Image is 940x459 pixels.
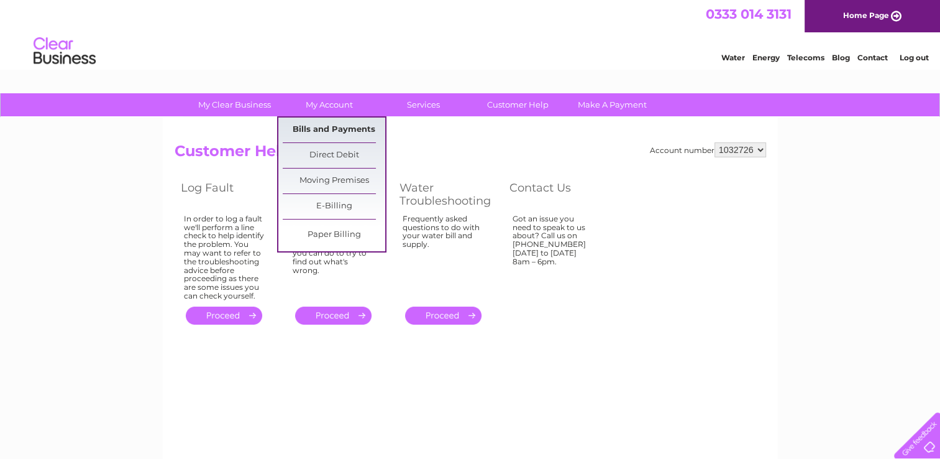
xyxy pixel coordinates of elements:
a: Energy [752,53,780,62]
a: Telecoms [787,53,824,62]
img: logo.png [33,32,96,70]
th: Water Troubleshooting [393,178,503,211]
a: . [295,307,372,325]
div: Clear Business is a trading name of Verastar Limited (registered in [GEOGRAPHIC_DATA] No. 3667643... [177,7,764,60]
a: 0333 014 3131 [706,6,792,22]
a: Moving Premises [283,169,385,193]
a: Make A Payment [561,93,664,116]
a: Customer Help [467,93,569,116]
a: . [405,307,481,325]
th: Log Fault [175,178,283,211]
h2: Customer Help [175,142,766,166]
div: Account number [650,142,766,157]
a: Paper Billing [283,223,385,248]
div: Frequently asked questions to do with your water bill and supply. [403,215,485,295]
a: Blog [832,53,850,62]
a: E-Billing [283,194,385,219]
div: Got an issue you need to speak to us about? Call us on [PHONE_NUMBER] [DATE] to [DATE] 8am – 6pm. [513,215,593,295]
a: Direct Debit [283,143,385,168]
a: My Clear Business [183,93,286,116]
a: . [186,307,262,325]
th: Contact Us [503,178,612,211]
div: If you're having problems with your phone there are some simple checks you can do to try to find ... [293,215,375,295]
a: Contact [857,53,888,62]
a: Log out [899,53,928,62]
div: In order to log a fault we'll perform a line check to help identify the problem. You may want to ... [184,215,265,300]
a: My Account [278,93,380,116]
a: Bills and Payments [283,118,385,142]
a: Services [372,93,475,116]
a: Water [721,53,745,62]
